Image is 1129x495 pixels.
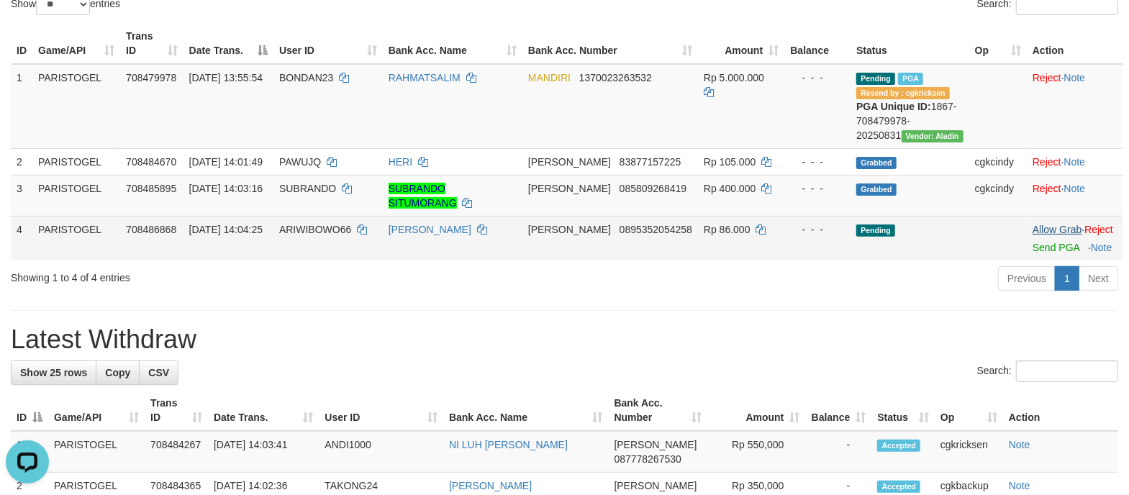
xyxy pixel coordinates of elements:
[1084,224,1113,235] a: Reject
[1033,156,1061,168] a: Reject
[969,175,1027,216] td: cgkcindy
[704,156,756,168] span: Rp 105.000
[11,23,32,64] th: ID
[1033,224,1084,235] span: ·
[528,224,611,235] span: [PERSON_NAME]
[126,72,176,83] span: 708479978
[1079,266,1118,291] a: Next
[856,224,895,237] span: Pending
[806,431,872,473] td: -
[856,73,895,85] span: Pending
[1009,439,1030,450] a: Note
[851,23,969,64] th: Status
[998,266,1056,291] a: Previous
[11,325,1118,354] h1: Latest Withdraw
[389,224,471,235] a: [PERSON_NAME]
[1033,72,1061,83] a: Reject
[449,439,568,450] a: NI LUH [PERSON_NAME]
[11,216,32,260] td: 4
[383,23,522,64] th: Bank Acc. Name: activate to sort column ascending
[32,216,120,260] td: PARISTOGEL
[704,224,751,235] span: Rp 86.000
[528,156,611,168] span: [PERSON_NAME]
[707,390,805,431] th: Amount: activate to sort column ascending
[704,72,764,83] span: Rp 5.000.000
[11,360,96,385] a: Show 25 rows
[48,431,145,473] td: PARISTOGEL
[877,481,920,493] span: Accepted
[522,23,698,64] th: Bank Acc. Number: activate to sort column ascending
[105,367,130,378] span: Copy
[48,390,145,431] th: Game/API: activate to sort column ascending
[856,101,931,112] b: PGA Unique ID:
[698,23,784,64] th: Amount: activate to sort column ascending
[704,183,756,194] span: Rp 400.000
[443,390,609,431] th: Bank Acc. Name: activate to sort column ascending
[126,224,176,235] span: 708486868
[273,23,383,64] th: User ID: activate to sort column ascending
[1009,480,1030,491] a: Note
[620,183,686,194] span: Copy 085809268419 to clipboard
[935,431,1003,473] td: cgkricksen
[856,87,950,99] span: Resend by : cgkricksen
[851,64,969,149] td: 1867-708479978-20250831
[977,360,1118,382] label: Search:
[1027,148,1123,175] td: ·
[189,156,263,168] span: [DATE] 14:01:49
[189,224,263,235] span: [DATE] 14:04:25
[1027,23,1123,64] th: Action
[6,6,49,49] button: Open LiveChat chat widget
[183,23,273,64] th: Date Trans.: activate to sort column descending
[279,224,351,235] span: ARIWIBOWO66
[902,130,963,142] span: Vendor URL: https://payment4.1velocity.biz
[389,156,412,168] a: HERI
[11,431,48,473] td: 1
[279,183,336,194] span: SUBRANDO
[449,480,532,491] a: [PERSON_NAME]
[790,181,845,196] div: - - -
[1033,224,1082,235] a: Allow Grab
[389,72,461,83] a: RAHMATSALIM
[1091,242,1112,253] a: Note
[528,183,611,194] span: [PERSON_NAME]
[279,156,321,168] span: PAWUJQ
[120,23,183,64] th: Trans ID: activate to sort column ascending
[32,175,120,216] td: PARISTOGEL
[1027,64,1123,149] td: ·
[790,222,845,237] div: - - -
[806,390,872,431] th: Balance: activate to sort column ascending
[126,183,176,194] span: 708485895
[871,390,935,431] th: Status: activate to sort column ascending
[11,390,48,431] th: ID: activate to sort column descending
[609,390,708,431] th: Bank Acc. Number: activate to sort column ascending
[1027,175,1123,216] td: ·
[620,156,681,168] span: Copy 83877157225 to clipboard
[32,148,120,175] td: PARISTOGEL
[620,224,692,235] span: Copy 0895352054258 to clipboard
[145,390,208,431] th: Trans ID: activate to sort column ascending
[790,155,845,169] div: - - -
[898,73,923,85] span: Marked by cgkricksen
[969,148,1027,175] td: cgkcindy
[11,265,460,285] div: Showing 1 to 4 of 4 entries
[208,390,319,431] th: Date Trans.: activate to sort column ascending
[1033,183,1061,194] a: Reject
[935,390,1003,431] th: Op: activate to sort column ascending
[319,390,443,431] th: User ID: activate to sort column ascending
[189,183,263,194] span: [DATE] 14:03:16
[1016,360,1118,382] input: Search:
[96,360,140,385] a: Copy
[615,439,697,450] span: [PERSON_NAME]
[148,367,169,378] span: CSV
[784,23,851,64] th: Balance
[11,64,32,149] td: 1
[1064,156,1086,168] a: Note
[32,64,120,149] td: PARISTOGEL
[856,157,897,169] span: Grabbed
[279,72,333,83] span: BONDAN23
[1027,216,1123,260] td: ·
[139,360,178,385] a: CSV
[969,23,1027,64] th: Op: activate to sort column ascending
[319,431,443,473] td: ANDI1000
[1003,390,1118,431] th: Action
